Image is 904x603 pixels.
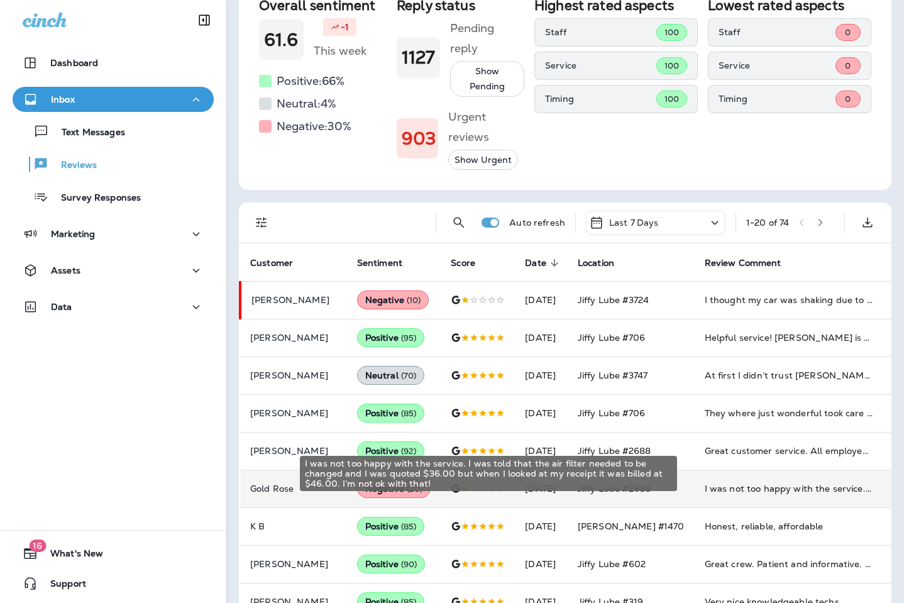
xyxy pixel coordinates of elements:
[13,50,214,75] button: Dashboard
[705,258,781,268] span: Review Comment
[250,521,337,531] p: K B
[357,366,425,385] div: Neutral
[705,482,873,495] div: I was not too happy with the service. I was told that the air filter needed to be changed and I w...
[51,94,75,104] p: Inbox
[250,370,337,380] p: [PERSON_NAME]
[509,218,565,228] p: Auto refresh
[38,548,103,563] span: What's New
[29,539,46,552] span: 16
[609,218,659,228] p: Last 7 Days
[51,302,72,312] p: Data
[578,258,614,268] span: Location
[578,332,645,343] span: Jiffy Lube #706
[664,27,679,38] span: 100
[664,60,679,71] span: 100
[578,558,646,570] span: Jiffy Lube #602
[515,545,568,583] td: [DATE]
[705,294,873,306] div: I thought my car was shaking due to it having something wrong after I so called got oil change do...
[402,47,435,68] h1: 1127
[38,578,86,594] span: Support
[545,27,656,37] p: Staff
[13,294,214,319] button: Data
[357,555,426,573] div: Positive
[855,210,880,235] button: Export as CSV
[13,184,214,210] button: Survey Responses
[300,456,677,491] div: I was not too happy with the service. I was told that the air filter needed to be changed and I w...
[48,160,97,172] p: Reviews
[251,295,337,305] p: [PERSON_NAME]
[705,558,873,570] div: Great crew. Patient and informative. David, Angel and Hamidu knew exactly what my car needed for ...
[525,257,563,268] span: Date
[49,127,125,139] p: Text Messages
[450,18,524,58] h5: Pending reply
[357,290,429,309] div: Negative
[705,257,798,268] span: Review Comment
[515,394,568,432] td: [DATE]
[578,407,645,419] span: Jiffy Lube #706
[545,94,656,104] p: Timing
[578,445,651,456] span: Jiffy Lube #2688
[357,258,402,268] span: Sentiment
[719,27,835,37] p: Staff
[705,369,873,382] div: At first I didn’t trust jiffy but now I feel confident that jiffy is doing a great job on my car,...
[448,107,524,147] h5: Urgent reviews
[51,229,95,239] p: Marketing
[250,559,337,569] p: [PERSON_NAME]
[277,71,345,91] h5: Positive: 66 %
[845,60,851,71] span: 0
[13,221,214,246] button: Marketing
[407,295,421,306] span: ( 10 )
[705,331,873,344] div: Helpful service! Henry is great!
[250,446,337,456] p: [PERSON_NAME]
[357,257,419,268] span: Sentiment
[845,94,851,104] span: 0
[357,404,425,423] div: Positive
[277,94,336,114] h5: Neutral: 4 %
[525,258,546,268] span: Date
[719,94,835,104] p: Timing
[515,432,568,470] td: [DATE]
[578,294,649,306] span: Jiffy Lube #3724
[545,60,656,70] p: Service
[357,441,425,460] div: Positive
[13,541,214,566] button: 16What's New
[746,218,789,228] div: 1 - 20 of 74
[515,507,568,545] td: [DATE]
[51,265,80,275] p: Assets
[664,94,679,104] span: 100
[13,571,214,596] button: Support
[401,333,417,343] span: ( 95 )
[250,258,293,268] span: Customer
[401,370,417,381] span: ( 70 )
[50,58,98,68] p: Dashboard
[448,150,518,170] button: Show Urgent
[250,408,337,418] p: [PERSON_NAME]
[705,520,873,533] div: Honest, reliable, affordable
[845,27,851,38] span: 0
[515,319,568,357] td: [DATE]
[13,118,214,145] button: Text Messages
[401,446,417,456] span: ( 92 )
[578,521,685,532] span: [PERSON_NAME] #1470
[401,521,417,532] span: ( 85 )
[249,210,274,235] button: Filters
[341,21,349,33] p: -1
[450,61,524,97] button: Show Pending
[705,407,873,419] div: They where just wonderful took care of my car problems and my car is doing great thanks to them
[401,408,417,419] span: ( 85 )
[13,258,214,283] button: Assets
[451,258,475,268] span: Score
[402,128,433,149] h1: 903
[401,559,417,570] span: ( 90 )
[719,60,835,70] p: Service
[13,87,214,112] button: Inbox
[451,257,492,268] span: Score
[446,210,471,235] button: Search Reviews
[515,281,568,319] td: [DATE]
[314,41,367,61] h5: This week
[578,370,648,381] span: Jiffy Lube #3747
[13,151,214,177] button: Reviews
[357,328,425,347] div: Positive
[48,192,141,204] p: Survey Responses
[250,484,337,494] p: Gold Rose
